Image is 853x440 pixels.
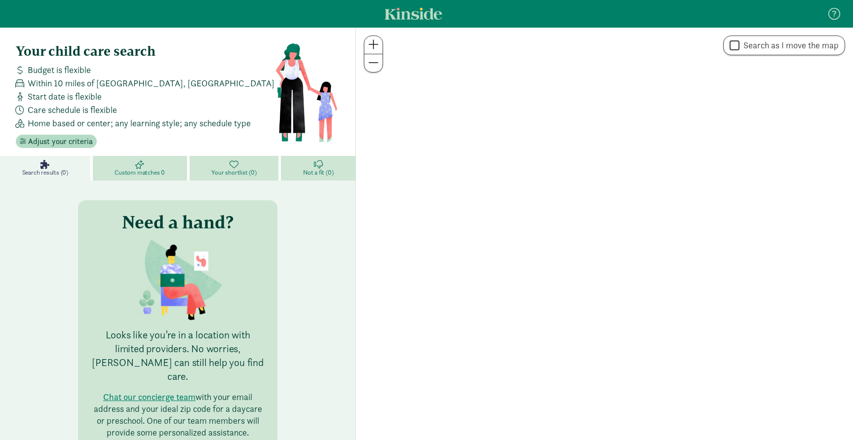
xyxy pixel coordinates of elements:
h4: Your child care search [16,43,275,59]
span: Your shortlist (0) [211,169,256,177]
a: Kinside [385,7,442,20]
button: Adjust your criteria [16,135,97,148]
span: Budget is flexible [28,63,91,76]
span: Within 10 miles of [GEOGRAPHIC_DATA], [GEOGRAPHIC_DATA] [28,76,274,90]
a: Your shortlist (0) [190,156,281,181]
label: Search as I move the map [739,39,839,51]
span: Search results (0) [22,169,68,177]
span: Adjust your criteria [28,136,93,147]
p: with your email address and your ideal zip code for a daycare or preschool. One of our team membe... [90,391,266,439]
p: Looks like you’re in a location with limited providers. No worries, [PERSON_NAME] can still help ... [90,328,266,383]
span: Custom matches 0 [115,169,165,177]
button: Chat our concierge team [103,391,195,403]
a: Not a fit (0) [281,156,355,181]
span: Not a fit (0) [303,169,333,177]
span: Start date is flexible [28,90,102,103]
span: Care schedule is flexible [28,103,117,116]
a: Custom matches 0 [93,156,190,181]
span: Home based or center; any learning style; any schedule type [28,116,251,130]
h3: Need a hand? [122,212,233,232]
